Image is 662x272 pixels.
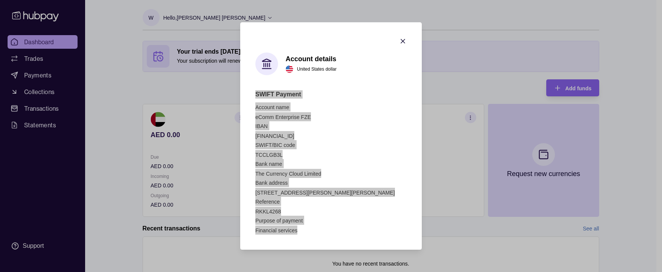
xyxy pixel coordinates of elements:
[255,209,281,215] p: RKKL4268
[255,180,288,186] p: Bank address
[255,199,280,205] p: Reference
[255,227,297,233] p: Financial services
[255,114,311,120] p: eComm Enterprise FZE
[286,65,293,73] img: us
[255,171,321,177] p: The Currency Cloud Limited
[297,65,337,73] p: United States dollar
[255,161,282,167] p: Bank name
[255,152,283,158] p: TCCLGB3L
[286,55,337,63] h1: Account details
[255,133,294,139] p: [FINANCIAL_ID]
[255,90,407,99] h2: SWIFT Payment
[255,104,289,110] p: Account name
[255,142,295,148] p: SWIFT/BIC code
[255,123,268,129] p: IBAN
[255,190,395,196] p: [STREET_ADDRESS][PERSON_NAME][PERSON_NAME]
[255,218,303,224] p: Purpose of payment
